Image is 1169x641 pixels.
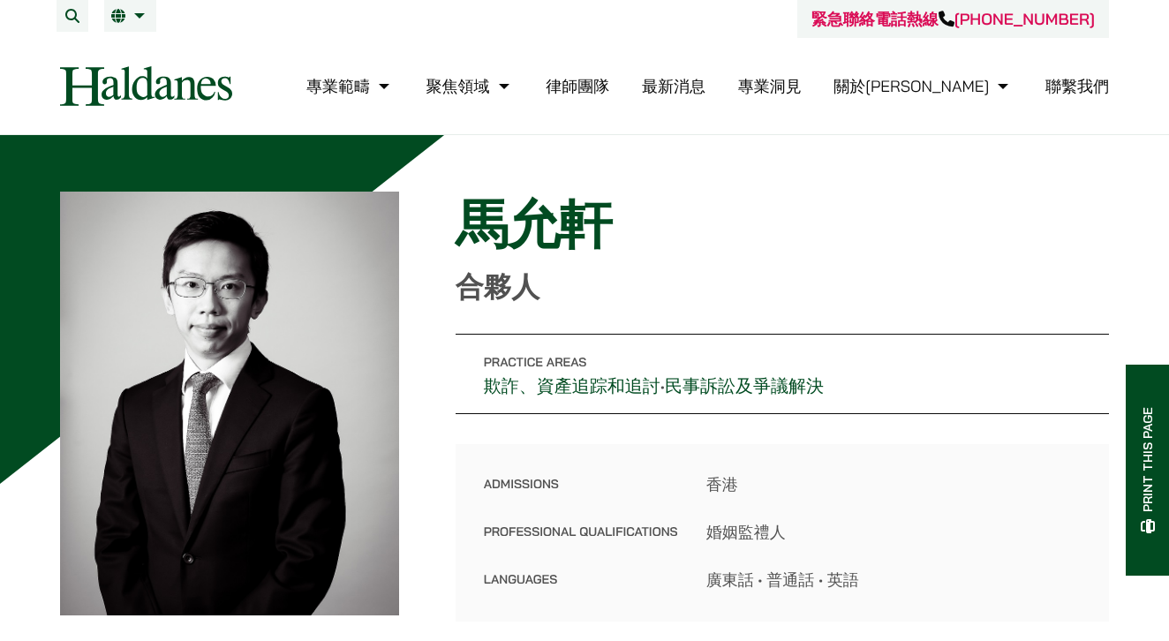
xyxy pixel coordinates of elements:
[484,520,678,568] dt: Professional Qualifications
[111,9,149,23] a: 繁
[456,192,1109,256] h1: 馬允軒
[738,76,802,96] a: 專業洞見
[484,354,587,370] span: Practice Areas
[60,192,399,615] img: Henry Ma photo
[456,270,1109,304] p: 合夥人
[484,568,678,592] dt: Languages
[60,66,232,106] img: Logo of Haldanes
[706,472,1081,496] dd: 香港
[642,76,705,96] a: 最新消息
[426,76,514,96] a: 聚焦領域
[456,334,1109,414] p: •
[706,568,1081,592] dd: 廣東話 • 普通話 • 英語
[546,76,609,96] a: 律師團隊
[706,520,1081,544] dd: 婚姻監禮人
[484,374,660,397] a: 欺詐、資產追踪和追討
[484,472,678,520] dt: Admissions
[1045,76,1109,96] a: 聯繫我們
[306,76,394,96] a: 專業範疇
[665,374,824,397] a: 民事訴訟及爭議解決
[811,9,1095,29] a: 緊急聯絡電話熱線[PHONE_NUMBER]
[833,76,1013,96] a: 關於何敦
